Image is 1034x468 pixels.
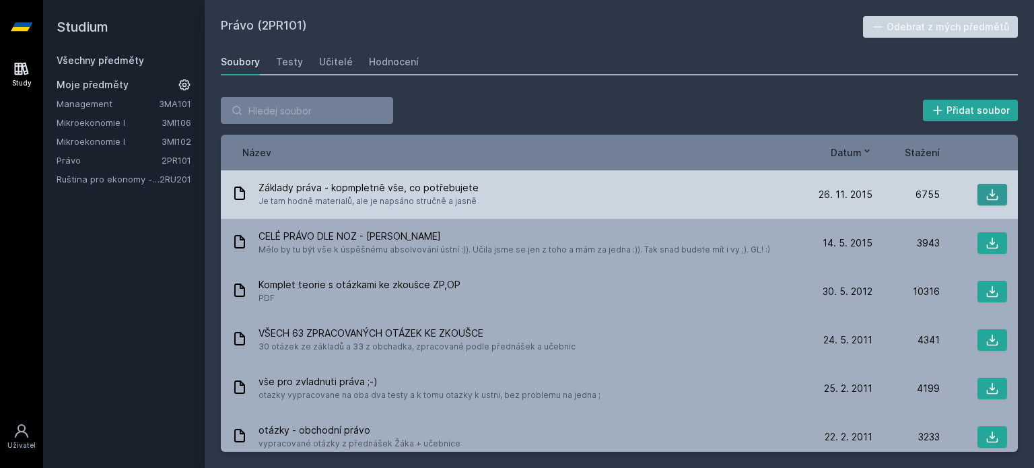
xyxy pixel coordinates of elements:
a: Uživatel [3,416,40,457]
span: Komplet teorie s otázkami ke zkoušce ZP,OP [258,278,460,292]
div: Soubory [221,55,260,69]
span: otazky vypracovane na oba dva testy a k tomu otazky k ustni, bez problemu na jedna ; [258,389,600,402]
span: 30. 5. 2012 [823,285,872,298]
span: vše pro zvladnuti práva ;-) [258,375,600,389]
a: 2RU201 [160,174,191,185]
span: Datum [831,145,862,160]
div: 10316 [872,285,940,298]
span: 25. 2. 2011 [824,382,872,395]
span: 14. 5. 2015 [823,236,872,250]
span: Moje předměty [57,78,129,92]
div: Uživatel [7,440,36,450]
a: Mikroekonomie I [57,116,162,129]
a: Učitelé [319,48,353,75]
a: Hodnocení [369,48,419,75]
a: Management [57,97,159,110]
span: 30 otázek ze základů a 33 z obchadka, zpracované podle přednášek a učebnic [258,340,576,354]
span: 26. 11. 2015 [819,188,872,201]
span: vypracované otázky z přednášek Žáka + učebnice [258,437,460,450]
div: Učitelé [319,55,353,69]
div: Testy [276,55,303,69]
div: 3943 [872,236,940,250]
div: Study [12,78,32,88]
a: Study [3,54,40,95]
div: 4199 [872,382,940,395]
a: Testy [276,48,303,75]
span: otázky - obchodní právo [258,424,460,437]
a: 3MI106 [162,117,191,128]
span: VŠECH 63 ZPRACOVANÝCH OTÁZEK KE ZKOUŠCE [258,327,576,340]
h2: Právo (2PR101) [221,16,863,38]
button: Stažení [905,145,940,160]
a: Soubory [221,48,260,75]
span: 24. 5. 2011 [823,333,872,347]
span: Mělo by tu být vše k úspěšnému absolvování ústní :)). Učila jsme se jen z toho a mám za jedna :))... [258,243,770,257]
div: 6755 [872,188,940,201]
a: Všechny předměty [57,55,144,66]
a: Ruština pro ekonomy - pokročilá úroveň 1 (B2) [57,172,160,186]
a: Mikroekonomie I [57,135,162,148]
span: Základy práva - kopmpletně vše, co potřebujete [258,181,479,195]
span: PDF [258,292,460,305]
a: 3MI102 [162,136,191,147]
a: 2PR101 [162,155,191,166]
a: 3MA101 [159,98,191,109]
button: Název [242,145,271,160]
span: 22. 2. 2011 [825,430,872,444]
button: Datum [831,145,872,160]
div: Hodnocení [369,55,419,69]
div: 3233 [872,430,940,444]
button: Odebrat z mých předmětů [863,16,1019,38]
span: Je tam hodně materialů, ale je napsáno stručně a jasně [258,195,479,208]
div: 4341 [872,333,940,347]
a: Právo [57,154,162,167]
button: Přidat soubor [923,100,1019,121]
input: Hledej soubor [221,97,393,124]
span: CELÉ PRÁVO DLE NOZ - [PERSON_NAME] [258,230,770,243]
